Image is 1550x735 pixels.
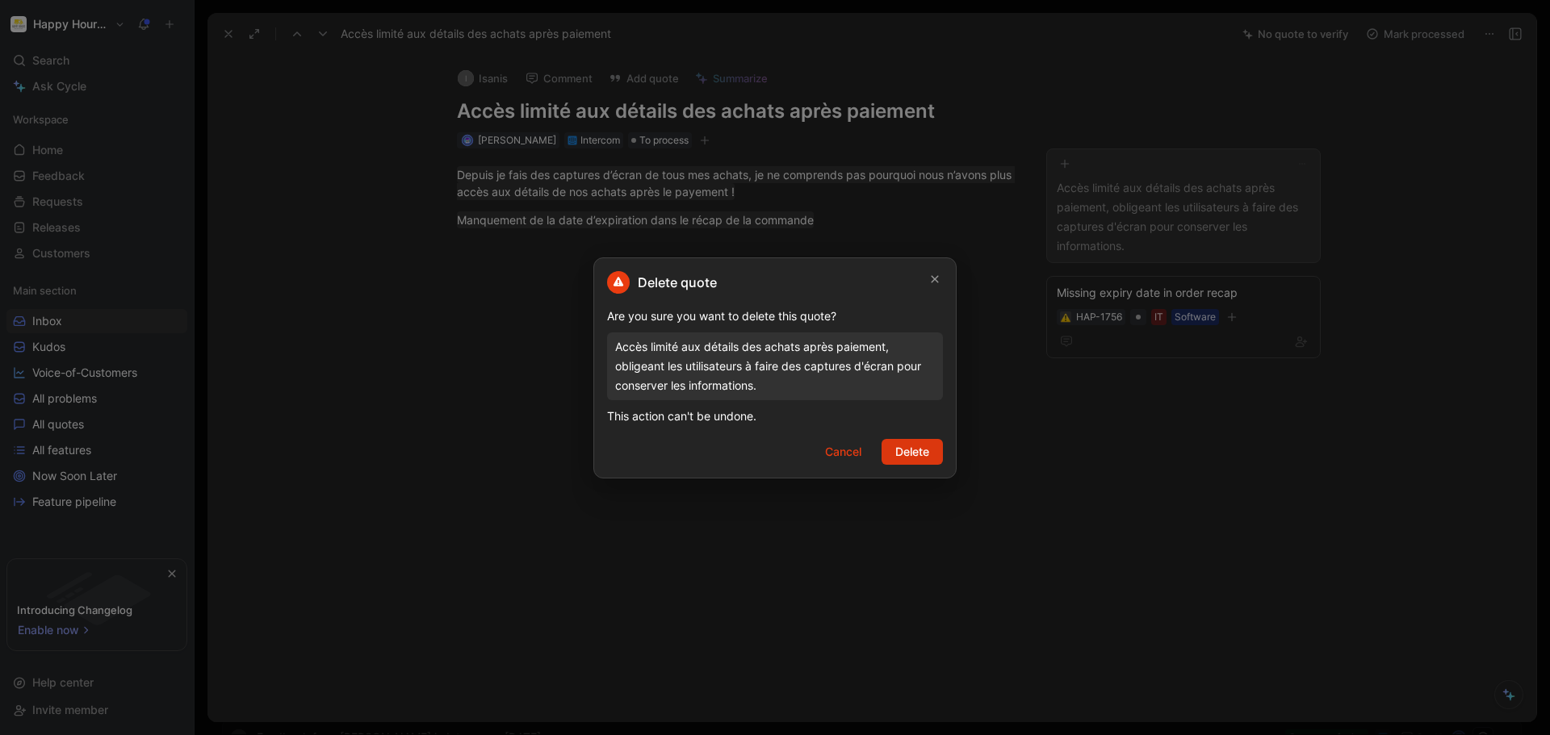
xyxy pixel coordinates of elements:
button: Cancel [811,439,875,465]
span: Cancel [825,442,861,461]
h2: Delete quote [607,271,717,294]
span: Delete [895,442,929,461]
div: Are you sure you want to delete this quote? This action can't be undone. [607,307,943,426]
div: Accès limité aux détails des achats après paiement, obligeant les utilisateurs à faire des captur... [615,337,935,395]
button: Delete [882,439,943,465]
